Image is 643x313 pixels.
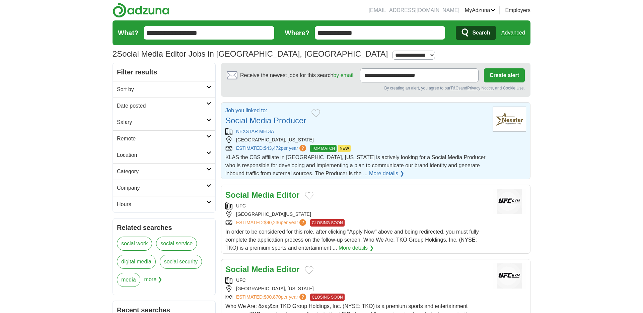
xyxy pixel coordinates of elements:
[236,129,274,134] a: NEXSTAR MEDIA
[299,294,306,300] span: ?
[251,190,274,199] strong: Media
[236,294,307,301] a: ESTIMATED:$90,870per year?
[225,154,486,176] span: KLAS the CBS affiliate in [GEOGRAPHIC_DATA], [US_STATE] is actively looking for a Social Media Pr...
[276,265,299,274] strong: Editor
[113,63,215,81] h2: Filter results
[117,118,206,126] h2: Salary
[236,219,307,227] a: ESTIMATED:$90,236per year?
[113,163,215,180] a: Category
[225,285,487,292] div: [GEOGRAPHIC_DATA], [US_STATE]
[264,145,281,151] span: $43,472
[299,145,306,151] span: ?
[339,244,374,252] a: More details ❯
[113,147,215,163] a: Location
[117,200,206,208] h2: Hours
[113,49,388,58] h1: Social Media Editor Jobs in [GEOGRAPHIC_DATA], [GEOGRAPHIC_DATA]
[310,145,337,152] span: TOP MATCH
[465,6,496,14] a: MyAdzuna
[338,145,351,152] span: NEW
[236,203,246,208] a: UFC
[225,229,479,251] span: In order to be considered for this role, after clicking "Apply Now" above and being redirected, y...
[456,26,496,40] button: Search
[117,85,206,93] h2: Sort by
[305,266,313,274] button: Add to favorite jobs
[264,220,281,225] span: $90,236
[117,273,140,287] a: media
[501,26,525,40] a: Advanced
[369,170,404,178] a: More details ❯
[117,223,211,233] h2: Related searches
[225,116,306,125] a: Social Media Producer
[236,277,246,283] a: UFC
[493,189,526,214] img: UFC Gym logo
[505,6,530,14] a: Employers
[311,109,320,117] button: Add to favorite jobs
[225,265,249,274] strong: Social
[227,85,525,91] div: By creating an alert, you agree to our and , and Cookie Use.
[251,265,274,274] strong: Media
[118,28,138,38] label: What?
[144,273,162,291] span: more ❯
[225,190,299,199] a: Social Media Editor
[117,102,206,110] h2: Date posted
[285,28,309,38] label: Where?
[310,294,345,301] span: CLOSING SOON
[156,237,197,251] a: social service
[493,263,526,289] img: UFC Gym logo
[305,192,313,200] button: Add to favorite jobs
[113,3,169,18] img: Adzuna logo
[333,72,353,78] a: by email
[450,86,460,90] a: T&Cs
[484,68,525,82] button: Create alert
[225,211,487,218] div: [GEOGRAPHIC_DATA][US_STATE]
[276,190,299,199] strong: Editor
[113,130,215,147] a: Remote
[225,190,249,199] strong: Social
[225,107,306,115] p: Job you linked to:
[117,168,206,176] h2: Category
[117,237,152,251] a: social work
[117,151,206,159] h2: Location
[117,184,206,192] h2: Company
[113,196,215,212] a: Hours
[113,114,215,130] a: Salary
[493,107,526,132] img: Nexstar Media Group logo
[160,255,202,269] a: social security
[113,81,215,98] a: Sort by
[113,48,117,60] span: 2
[310,219,345,227] span: CLOSING SOON
[240,71,355,79] span: Receive the newest jobs for this search :
[113,180,215,196] a: Company
[467,86,493,90] a: Privacy Notice
[369,6,459,14] li: [EMAIL_ADDRESS][DOMAIN_NAME]
[225,136,487,143] div: [GEOGRAPHIC_DATA], [US_STATE]
[225,265,299,274] a: Social Media Editor
[472,26,490,40] span: Search
[117,255,156,269] a: digital media
[236,145,307,152] a: ESTIMATED:$43,472per year?
[113,98,215,114] a: Date posted
[299,219,306,226] span: ?
[117,135,206,143] h2: Remote
[264,294,281,300] span: $90,870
